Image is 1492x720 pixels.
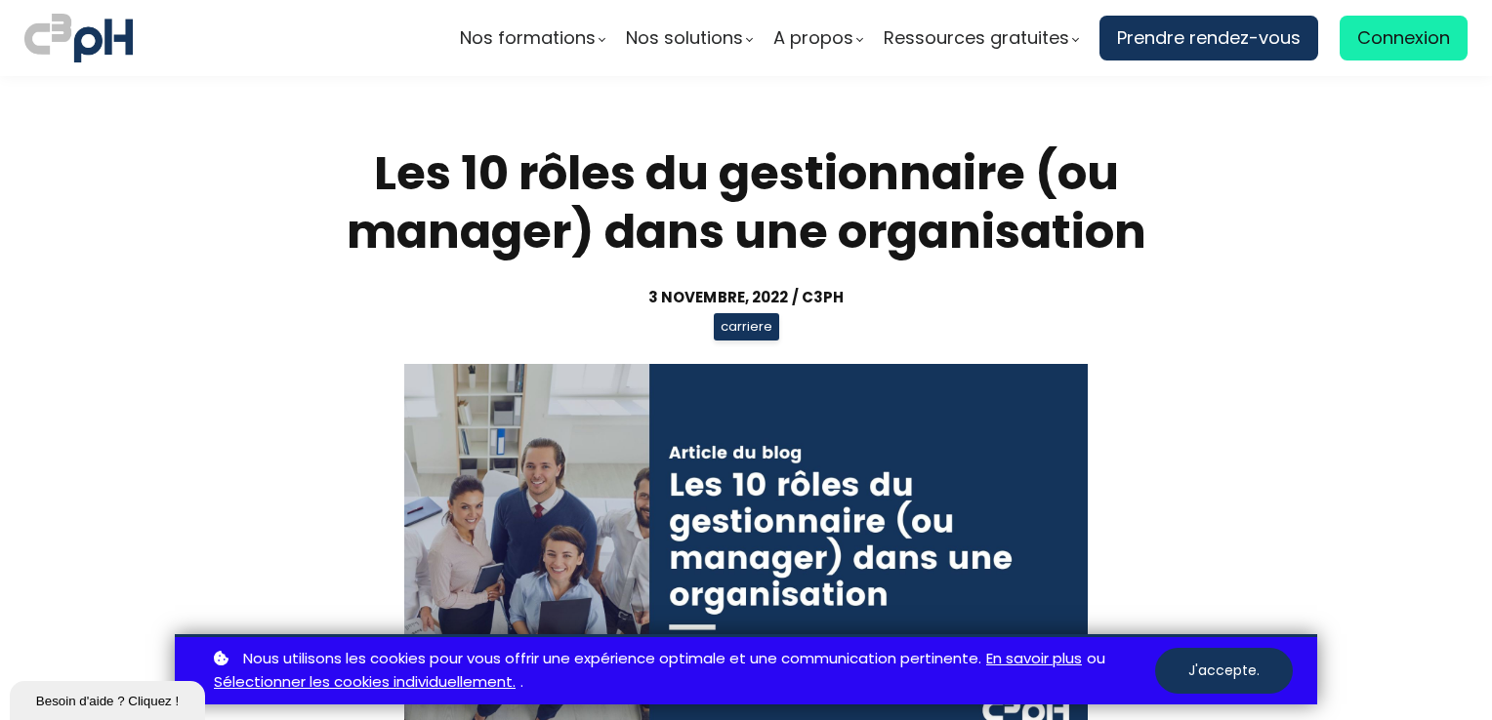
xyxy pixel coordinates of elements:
[209,647,1155,696] p: ou .
[24,10,133,66] img: logo C3PH
[214,670,516,695] a: Sélectionner les cookies individuellement.
[292,144,1200,261] h1: Les 10 rôles du gestionnaire (ou manager) dans une organisation
[460,23,596,53] span: Nos formations
[1155,648,1293,694] button: J'accepte.
[1099,16,1318,60] a: Prendre rendez-vous
[243,647,981,671] span: Nous utilisons les cookies pour vous offrir une expérience optimale et une communication pertinente.
[1357,23,1450,53] span: Connexion
[1117,23,1301,53] span: Prendre rendez-vous
[884,23,1069,53] span: Ressources gratuites
[1340,16,1468,60] a: Connexion
[626,23,743,53] span: Nos solutions
[773,23,853,53] span: A propos
[10,677,209,720] iframe: chat widget
[292,286,1200,308] div: 3 novembre, 2022 / C3pH
[714,313,779,340] span: carriere
[986,647,1082,671] a: En savoir plus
